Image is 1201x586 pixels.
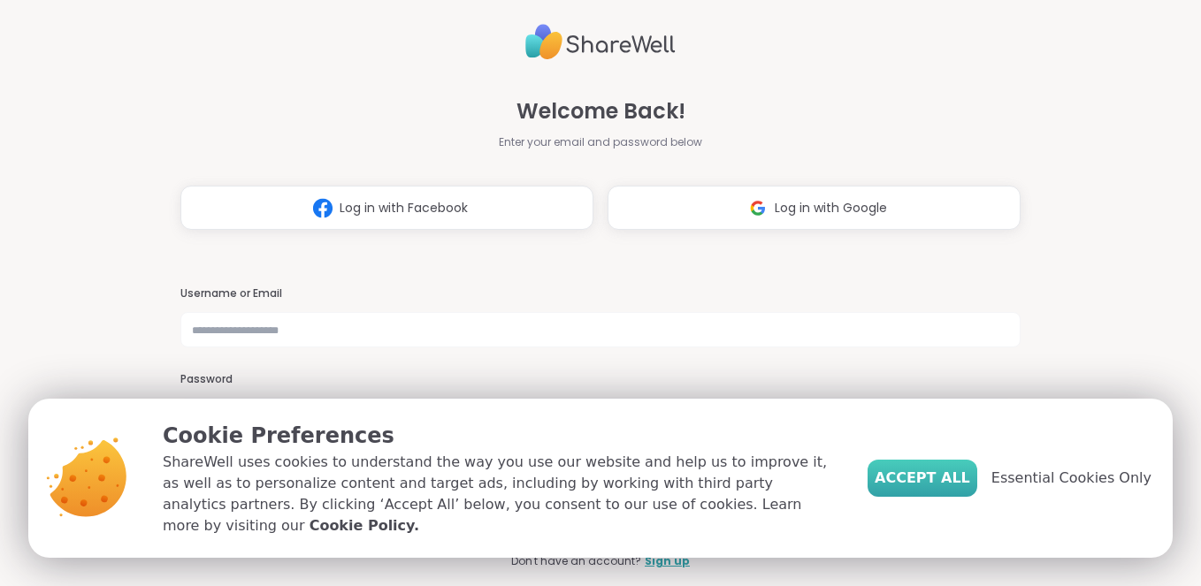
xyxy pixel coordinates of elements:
[525,17,676,67] img: ShareWell Logo
[180,286,1021,301] h3: Username or Email
[741,192,775,225] img: ShareWell Logomark
[180,186,593,230] button: Log in with Facebook
[340,199,468,217] span: Log in with Facebook
[163,452,839,537] p: ShareWell uses cookies to understand the way you use our website and help us to improve it, as we...
[163,420,839,452] p: Cookie Preferences
[608,186,1021,230] button: Log in with Google
[511,553,641,569] span: Don't have an account?
[180,372,1021,387] h3: Password
[868,460,977,497] button: Accept All
[310,515,419,537] a: Cookie Policy.
[645,553,690,569] a: Sign up
[499,134,702,150] span: Enter your email and password below
[516,95,685,127] span: Welcome Back!
[991,468,1151,489] span: Essential Cookies Only
[306,192,340,225] img: ShareWell Logomark
[875,468,970,489] span: Accept All
[775,199,887,217] span: Log in with Google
